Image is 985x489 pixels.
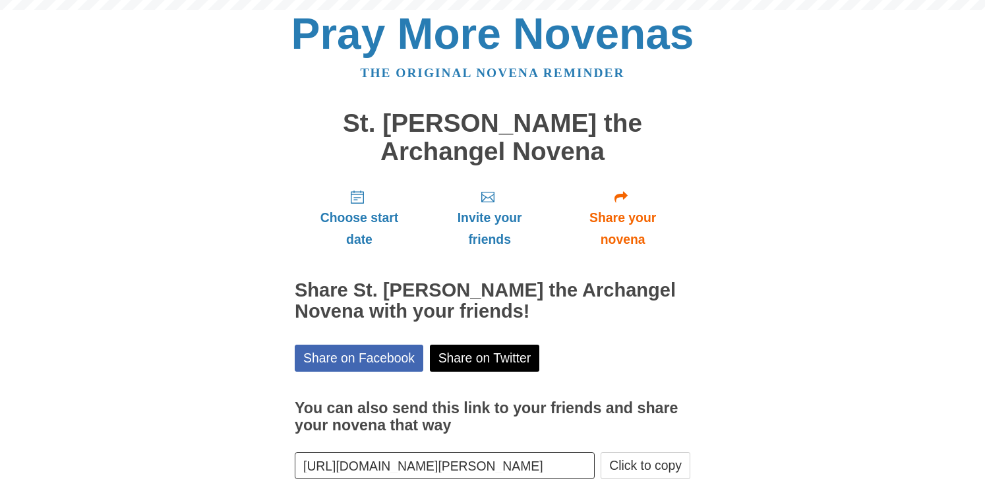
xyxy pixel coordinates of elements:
[295,400,690,434] h3: You can also send this link to your friends and share your novena that way
[295,109,690,165] h1: St. [PERSON_NAME] the Archangel Novena
[437,207,542,250] span: Invite your friends
[308,207,411,250] span: Choose start date
[295,280,690,322] h2: Share St. [PERSON_NAME] the Archangel Novena with your friends!
[295,345,423,372] a: Share on Facebook
[555,179,690,257] a: Share your novena
[295,179,424,257] a: Choose start date
[568,207,677,250] span: Share your novena
[291,9,694,58] a: Pray More Novenas
[424,179,555,257] a: Invite your friends
[601,452,690,479] button: Click to copy
[361,66,625,80] a: The original novena reminder
[430,345,540,372] a: Share on Twitter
